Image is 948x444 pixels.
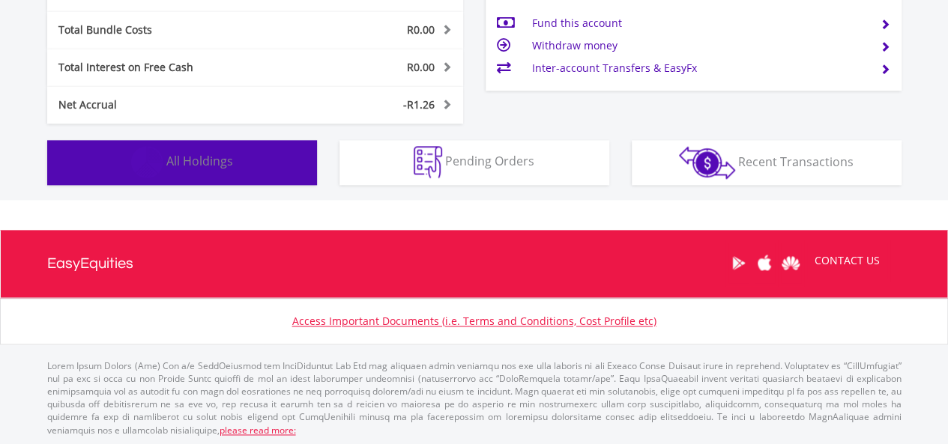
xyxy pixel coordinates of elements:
[47,359,902,437] p: Lorem Ipsum Dolors (Ame) Con a/e SeddOeiusmod tem InciDiduntut Lab Etd mag aliquaen admin veniamq...
[47,97,290,112] div: Net Accrual
[632,140,902,185] button: Recent Transactions
[220,424,296,437] a: please read more:
[47,60,290,75] div: Total Interest on Free Cash
[531,34,868,57] td: Withdraw money
[679,146,735,179] img: transactions-zar-wht.png
[778,240,804,286] a: Huawei
[47,22,290,37] div: Total Bundle Costs
[804,240,890,282] a: CONTACT US
[414,146,442,178] img: pending_instructions-wht.png
[339,140,609,185] button: Pending Orders
[47,230,133,297] a: EasyEquities
[166,153,233,169] span: All Holdings
[531,12,868,34] td: Fund this account
[725,240,752,286] a: Google Play
[407,22,435,37] span: R0.00
[752,240,778,286] a: Apple
[445,153,534,169] span: Pending Orders
[738,153,854,169] span: Recent Transactions
[47,140,317,185] button: All Holdings
[407,60,435,74] span: R0.00
[403,97,435,112] span: -R1.26
[131,146,163,178] img: holdings-wht.png
[292,314,656,328] a: Access Important Documents (i.e. Terms and Conditions, Cost Profile etc)
[531,57,868,79] td: Inter-account Transfers & EasyFx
